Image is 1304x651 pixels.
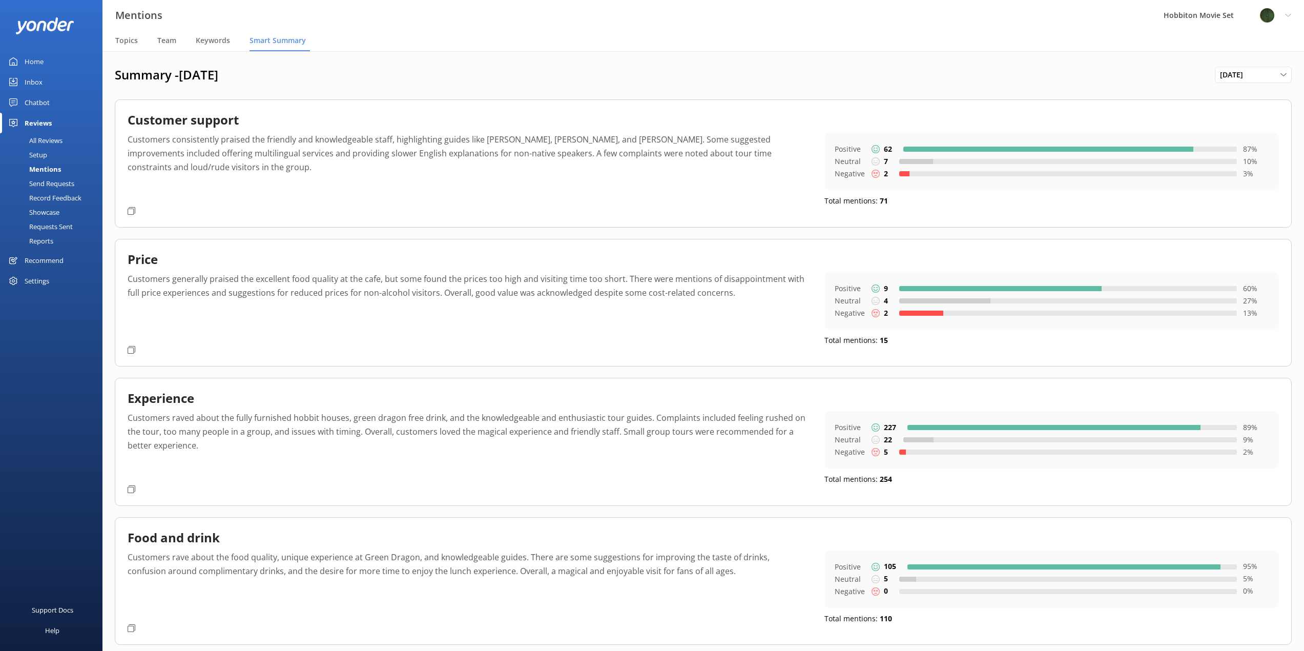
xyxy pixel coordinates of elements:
[6,219,73,234] div: Requests Sent
[884,573,888,584] p: 5
[835,421,865,434] p: Positive
[884,446,888,458] p: 5
[128,252,158,267] h2: Price
[880,335,888,345] b: 15
[1243,561,1269,572] p: 95 %
[6,148,47,162] div: Setup
[824,195,1279,207] p: Total mentions:
[1243,446,1269,458] p: 2 %
[115,7,162,24] h3: Mentions
[6,176,102,191] a: Send Requests
[115,35,138,46] span: Topics
[32,600,73,620] div: Support Docs
[6,133,102,148] a: All Reviews
[1243,144,1269,155] p: 87 %
[884,283,888,294] p: 9
[115,67,1215,83] h1: Summary - [DATE]
[1220,69,1249,80] span: [DATE]
[824,474,1279,485] p: Total mentions:
[128,133,809,202] p: Customers consistently praised the friendly and knowledgeable staff, highlighting guides like [PE...
[835,573,865,585] p: Neutral
[196,35,230,46] span: Keywords
[835,143,865,155] p: Positive
[128,272,809,342] p: Customers generally praised the excellent food quality at the cafe, but some found the prices too...
[835,155,865,168] p: Neutral
[6,219,102,234] a: Requests Sent
[1243,168,1269,179] p: 3 %
[6,191,81,205] div: Record Feedback
[6,205,102,219] a: Showcase
[157,35,176,46] span: Team
[128,551,809,620] p: Customers rave about the food quality, unique experience at Green Dragon, and knowledgeable guide...
[880,614,892,623] b: 110
[1243,295,1269,307] p: 27 %
[25,51,44,72] div: Home
[835,434,865,446] p: Neutral
[6,133,63,148] div: All Reviews
[15,17,74,34] img: yonder-white-logo.png
[25,271,49,291] div: Settings
[835,282,865,295] p: Positive
[6,205,59,219] div: Showcase
[6,191,102,205] a: Record Feedback
[835,168,865,180] p: Negative
[25,113,52,133] div: Reviews
[884,561,896,572] p: 105
[25,250,64,271] div: Recommend
[6,162,102,176] a: Mentions
[25,72,43,92] div: Inbox
[835,307,865,319] p: Negative
[128,391,194,406] h2: Experience
[250,35,306,46] span: Smart Summary
[6,234,53,248] div: Reports
[1243,283,1269,294] p: 60 %
[128,112,239,128] h2: Customer support
[835,446,865,458] p: Negative
[1243,308,1269,319] p: 13 %
[884,308,888,319] p: 2
[884,585,888,597] p: 0
[6,176,74,191] div: Send Requests
[884,156,888,167] p: 7
[6,148,102,162] a: Setup
[884,434,892,445] p: 22
[1259,8,1275,23] img: 34-1720495293.png
[884,422,896,433] p: 227
[1243,573,1269,584] p: 5 %
[884,144,892,155] p: 62
[880,196,888,206] b: 71
[884,168,888,179] p: 2
[835,295,865,307] p: Neutral
[128,530,220,545] h2: Food and drink
[835,561,865,573] p: Positive
[1243,156,1269,167] p: 10 %
[45,620,59,641] div: Help
[128,411,809,481] p: Customers raved about the fully furnished hobbit houses, green dragon free drink, and the knowled...
[1243,434,1269,445] p: 9 %
[880,474,892,484] b: 254
[6,234,102,248] a: Reports
[25,92,50,113] div: Chatbot
[6,162,61,176] div: Mentions
[824,335,1279,346] p: Total mentions:
[1243,585,1269,597] p: 0 %
[824,613,1279,624] p: Total mentions:
[1243,422,1269,433] p: 89 %
[835,585,865,598] p: Negative
[884,295,888,307] p: 4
